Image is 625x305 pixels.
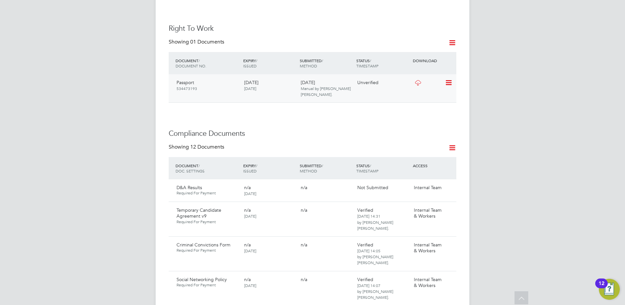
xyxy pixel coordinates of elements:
span: / [198,163,200,168]
span: [DATE] [244,213,256,219]
span: Temporary Candidate Agreement v9 [177,207,221,219]
span: / [370,58,371,63]
span: METHOD [300,168,317,173]
div: SUBMITTED [298,160,355,177]
div: Passport [174,77,242,94]
span: [DATE] 14:05 by [PERSON_NAME] [PERSON_NAME]. [357,248,393,265]
div: DOWNLOAD [411,55,456,66]
span: [DATE] [244,191,256,196]
span: n/a [301,185,307,190]
span: Verified [357,207,373,213]
span: n/a [244,207,251,213]
span: [DATE] [244,283,256,288]
span: n/a [244,185,251,190]
div: STATUS [355,160,411,177]
span: DOCUMENT NO. [176,63,206,68]
span: / [322,163,323,168]
span: Internal Team & Workers [414,277,442,288]
span: Required For Payment [177,282,239,288]
span: Internal Team & Workers [414,242,442,254]
div: [DATE] [242,77,298,94]
span: [DATE] 14:07 by [PERSON_NAME] [PERSON_NAME]. [357,283,393,300]
span: TIMESTAMP [356,63,379,68]
div: SUBMITTED [298,55,355,72]
span: [DATE] [244,86,256,91]
div: 12 [599,283,604,292]
div: STATUS [355,55,411,72]
div: [DATE] [298,77,355,100]
span: / [256,58,257,63]
span: 01 Documents [190,39,224,45]
span: ISSUED [243,63,257,68]
span: Required For Payment [177,248,239,253]
span: Not Submitted [357,185,388,190]
span: 12 Documents [190,144,224,150]
span: Unverified [357,80,379,85]
h3: Compliance Documents [169,129,456,138]
span: Criminal Convictions Form [177,242,230,248]
span: Required For Payment [177,219,239,224]
span: / [370,163,371,168]
span: / [322,58,323,63]
div: DOCUMENT [174,55,242,72]
div: ACCESS [411,160,456,171]
span: n/a [244,242,251,248]
span: DOC. SETTINGS [176,168,205,173]
span: Verified [357,242,373,248]
div: DOCUMENT [174,160,242,177]
span: [DATE] [244,248,256,253]
div: EXPIRY [242,55,298,72]
span: [DATE] 14:31 by [PERSON_NAME] [PERSON_NAME]. [357,213,393,230]
span: n/a [301,277,307,282]
button: Open Resource Center, 12 new notifications [599,279,620,300]
span: 534473193 [177,86,197,91]
span: / [198,58,200,63]
div: Showing [169,144,226,151]
span: TIMESTAMP [356,168,379,173]
span: / [256,163,257,168]
span: Social Networking Policy [177,277,227,282]
span: n/a [244,277,251,282]
h3: Right To Work [169,24,456,33]
span: D&A Results [177,185,202,190]
span: Internal Team & Workers [414,207,442,219]
span: Verified [357,277,373,282]
span: Internal Team [414,185,442,190]
span: n/a [301,242,307,248]
span: n/a [301,207,307,213]
span: Required For Payment [177,190,239,196]
span: Manual by [PERSON_NAME] [PERSON_NAME]. [301,86,351,97]
div: Showing [169,39,226,45]
div: EXPIRY [242,160,298,177]
span: ISSUED [243,168,257,173]
span: METHOD [300,63,317,68]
